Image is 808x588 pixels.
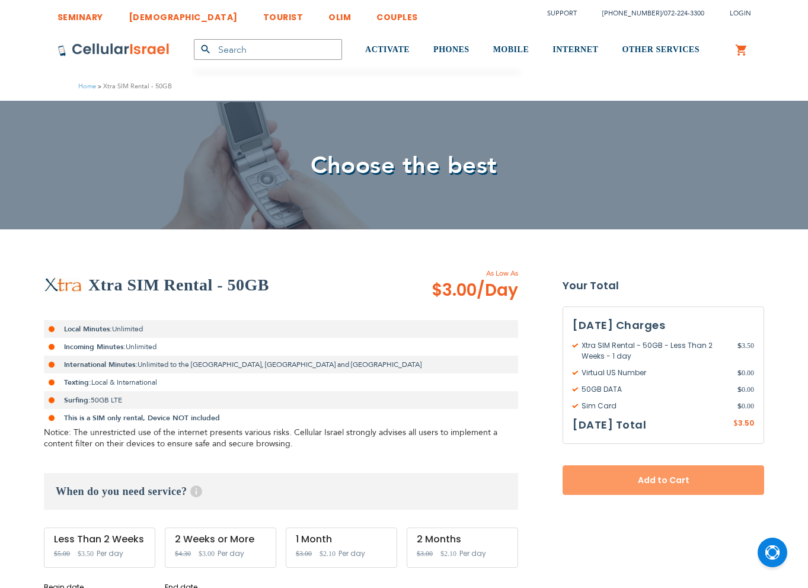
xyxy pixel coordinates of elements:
[218,548,244,559] span: Per day
[190,485,202,497] span: Help
[552,45,598,54] span: INTERNET
[64,378,91,387] strong: Texting:
[311,149,497,182] span: Choose the best
[64,324,112,334] strong: Local Minutes:
[328,3,351,25] a: OLIM
[737,384,742,395] span: $
[493,45,529,54] span: MOBILE
[738,418,754,428] span: 3.50
[737,384,754,395] span: 0.00
[44,320,518,338] li: Unlimited
[737,401,742,411] span: $
[590,5,704,22] li: /
[44,356,518,373] li: Unlimited to the [GEOGRAPHIC_DATA], [GEOGRAPHIC_DATA] and [GEOGRAPHIC_DATA]
[547,9,577,18] a: Support
[573,367,737,378] span: Virtual US Number
[338,548,365,559] span: Per day
[737,340,742,351] span: $
[175,549,191,558] span: $4.30
[58,43,170,57] img: Cellular Israel Logo
[417,534,508,545] div: 2 Months
[54,549,70,558] span: $5.00
[58,3,103,25] a: SEMINARY
[194,39,342,60] input: Search
[44,277,82,293] img: Xtra SIM Rental - 50GB
[96,81,172,92] li: Xtra SIM Rental - 50GB
[433,28,470,72] a: PHONES
[733,418,738,429] span: $
[365,28,410,72] a: ACTIVATE
[440,549,456,558] span: $2.10
[64,413,220,423] strong: This is a SIM only rental, Device NOT included
[477,279,518,302] span: /Day
[552,28,598,72] a: INTERNET
[44,338,518,356] li: Unlimited
[459,548,486,559] span: Per day
[376,3,418,25] a: COUPLES
[88,273,269,297] h2: Xtra SIM Rental - 50GB
[44,373,518,391] li: Local & International
[622,28,700,72] a: OTHER SERVICES
[54,534,145,545] div: Less Than 2 Weeks
[64,360,138,369] strong: International Minutes:
[432,279,518,302] span: $3.00
[365,45,410,54] span: ACTIVATE
[737,367,742,378] span: $
[296,549,312,558] span: $3.00
[622,45,700,54] span: OTHER SERVICES
[563,277,764,295] strong: Your Total
[573,401,737,411] span: Sim Card
[64,395,91,405] strong: Surfing:
[44,473,518,510] h3: When do you need service?
[400,268,518,279] span: As Low As
[664,9,704,18] a: 072-224-3300
[44,391,518,409] li: 50GB LTE
[263,3,304,25] a: TOURIST
[199,549,215,558] span: $3.00
[296,534,387,545] div: 1 Month
[78,549,94,558] span: $3.50
[64,342,126,351] strong: Incoming Minutes:
[737,401,754,411] span: 0.00
[573,340,737,362] span: Xtra SIM Rental - 50GB - Less Than 2 Weeks - 1 day
[129,3,238,25] a: [DEMOGRAPHIC_DATA]
[573,384,737,395] span: 50GB DATA
[44,427,518,449] div: Notice: The unrestricted use of the internet presents various risks. Cellular Israel strongly adv...
[737,340,754,362] span: 3.50
[573,317,754,334] h3: [DATE] Charges
[602,9,662,18] a: [PHONE_NUMBER]
[97,548,123,559] span: Per day
[433,45,470,54] span: PHONES
[730,9,751,18] span: Login
[417,549,433,558] span: $3.00
[573,416,646,434] h3: [DATE] Total
[320,549,336,558] span: $2.10
[78,82,96,91] a: Home
[175,534,266,545] div: 2 Weeks or More
[493,28,529,72] a: MOBILE
[737,367,754,378] span: 0.00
